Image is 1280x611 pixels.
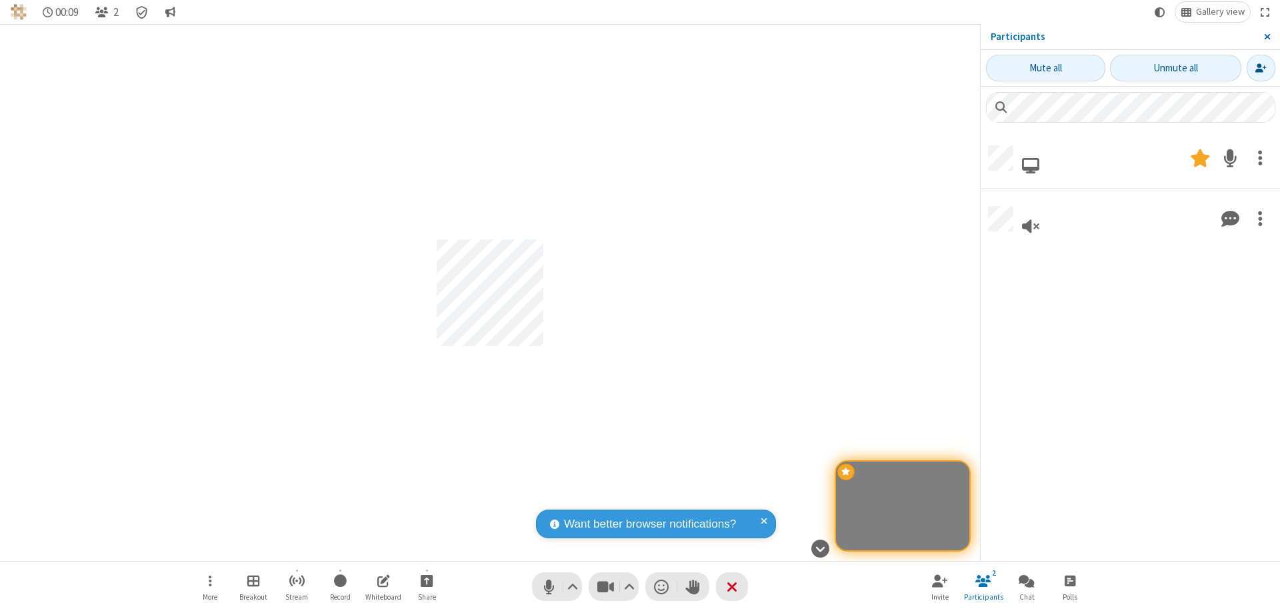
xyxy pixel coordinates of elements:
button: Hide [806,532,834,564]
p: Participants [991,29,1254,45]
button: Conversation [159,2,181,22]
span: 2 [113,6,119,19]
span: Record [330,593,351,601]
div: 2 [989,567,1000,579]
button: Invite participants (⌘+Shift+I) [920,568,960,606]
span: 00:09 [55,6,79,19]
div: Meeting details Encryption enabled [129,2,155,22]
button: Joined via web browser [1021,151,1041,181]
button: Start sharing [407,568,447,606]
button: End or leave meeting [716,572,748,601]
button: Start recording [320,568,360,606]
button: Send a reaction [645,572,677,601]
span: Participants [964,593,1003,601]
button: Close sidebar [1254,24,1280,49]
button: Start streaming [277,568,317,606]
img: QA Selenium DO NOT DELETE OR CHANGE [11,4,27,20]
button: Open chat [1007,568,1047,606]
button: Close participant list [89,2,124,22]
button: Manage Breakout Rooms [233,568,273,606]
span: Whiteboard [365,593,401,601]
button: Open poll [1050,568,1090,606]
button: Video setting [621,572,639,601]
span: Gallery view [1196,7,1245,17]
span: Breakout [239,593,267,601]
button: Using system theme [1149,2,1171,22]
span: More [203,593,217,601]
button: Viewing only, no audio connected [1021,211,1041,241]
span: Invite [931,593,949,601]
button: Unmute all [1110,55,1241,81]
button: Mute all [986,55,1105,81]
div: Timer [37,2,85,22]
button: Invite [1247,55,1275,81]
button: Raise hand [677,572,709,601]
span: Want better browser notifications? [564,516,736,533]
button: Open menu [190,568,230,606]
button: Close participant list [963,568,1003,606]
button: Change layout [1175,2,1250,22]
span: Share [418,593,436,601]
button: Fullscreen [1255,2,1275,22]
button: Mute (⌘+Shift+A) [532,572,582,601]
span: Polls [1063,593,1077,601]
span: Stream [285,593,308,601]
button: Audio settings [564,572,582,601]
button: Stop video (⌘+Shift+V) [589,572,639,601]
span: Chat [1019,593,1035,601]
button: Open shared whiteboard [363,568,403,606]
